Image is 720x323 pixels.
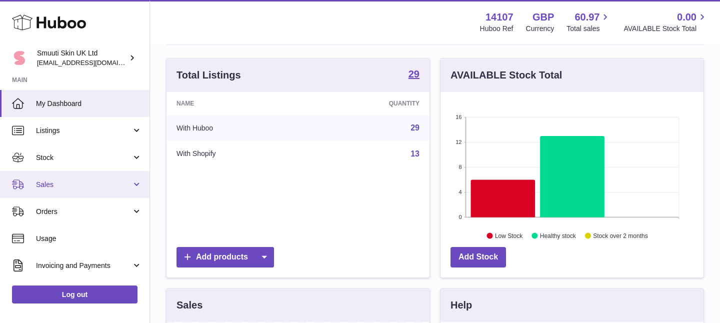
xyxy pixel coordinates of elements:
[36,126,131,135] span: Listings
[623,24,708,33] span: AVAILABLE Stock Total
[410,123,419,132] a: 29
[176,298,202,312] h3: Sales
[450,298,472,312] h3: Help
[37,58,147,66] span: [EMAIL_ADDRESS][DOMAIN_NAME]
[36,153,131,162] span: Stock
[450,247,506,267] a: Add Stock
[450,68,562,82] h3: AVAILABLE Stock Total
[36,207,131,216] span: Orders
[410,149,419,158] a: 13
[12,285,137,303] a: Log out
[593,232,647,239] text: Stock over 2 months
[166,92,308,115] th: Name
[36,99,142,108] span: My Dashboard
[574,10,599,24] span: 60.97
[495,232,523,239] text: Low Stock
[526,24,554,33] div: Currency
[176,68,241,82] h3: Total Listings
[36,234,142,243] span: Usage
[455,114,461,120] text: 16
[12,50,27,65] img: tomi@beautyko.fi
[566,24,611,33] span: Total sales
[485,10,513,24] strong: 14107
[408,69,419,81] a: 29
[408,69,419,79] strong: 29
[36,180,131,189] span: Sales
[166,141,308,167] td: With Shopify
[623,10,708,33] a: 0.00 AVAILABLE Stock Total
[36,261,131,270] span: Invoicing and Payments
[480,24,513,33] div: Huboo Ref
[176,247,274,267] a: Add products
[458,164,461,170] text: 8
[540,232,576,239] text: Healthy stock
[566,10,611,33] a: 60.97 Total sales
[455,139,461,145] text: 12
[458,214,461,220] text: 0
[532,10,554,24] strong: GBP
[677,10,696,24] span: 0.00
[458,189,461,195] text: 4
[308,92,429,115] th: Quantity
[166,115,308,141] td: With Huboo
[37,48,127,67] div: Smuuti Skin UK Ltd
